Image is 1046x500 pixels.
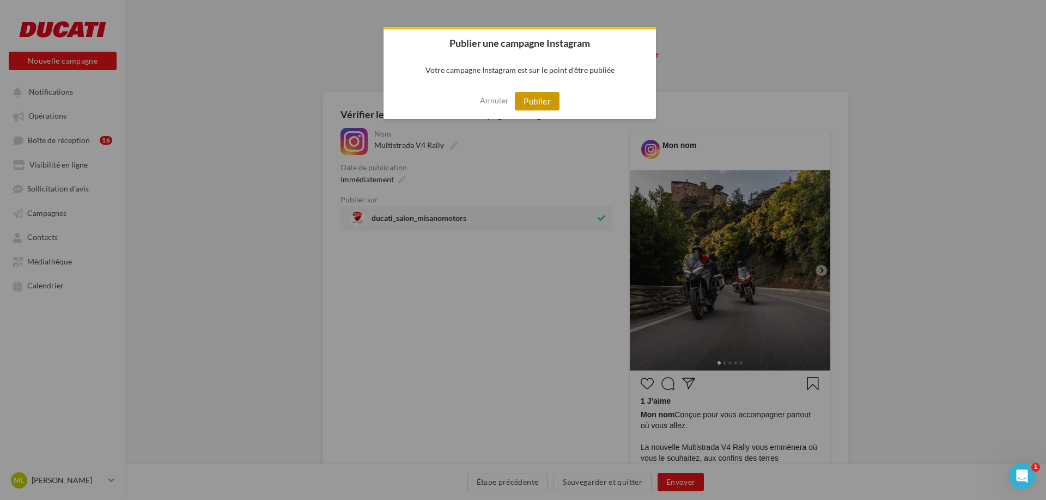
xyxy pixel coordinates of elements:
button: Annuler [480,92,509,109]
p: Votre campagne Instagram est sur le point d'être publiée [384,57,656,83]
h2: Publier une campagne Instagram [384,29,656,57]
button: Publier [515,92,560,110]
span: 1 [1031,463,1040,472]
iframe: Intercom live chat [1009,463,1035,489]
